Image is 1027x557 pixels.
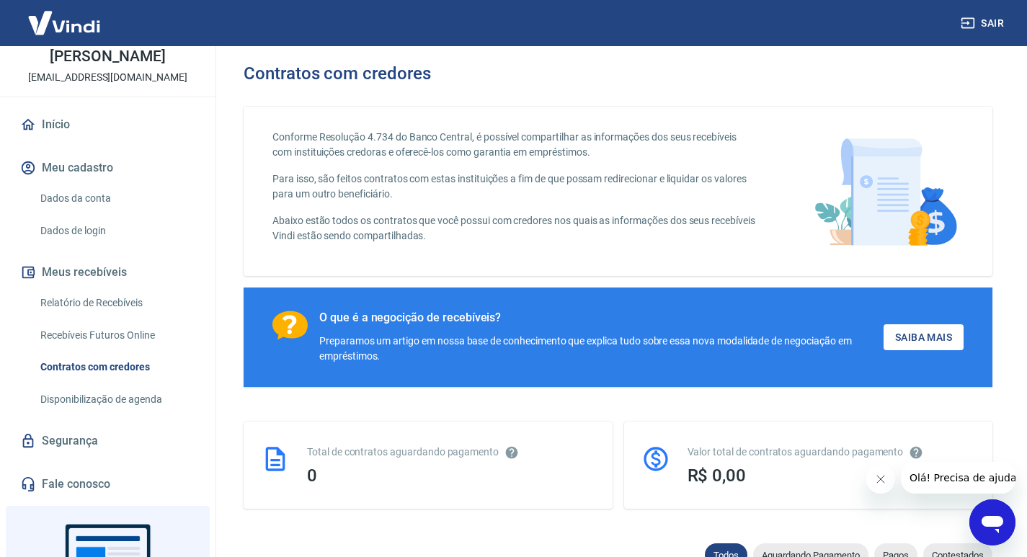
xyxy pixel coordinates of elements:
button: Sair [958,10,1010,37]
a: Fale conosco [17,468,198,500]
span: Olá! Precisa de ajuda? [9,10,121,22]
svg: O valor comprometido não se refere a pagamentos pendentes na Vindi e sim como garantia a outras i... [909,445,923,460]
a: Dados da conta [35,184,198,213]
a: Contratos com credores [35,352,198,382]
div: v 4.0.25 [40,23,71,35]
div: O que é a negocição de recebíveis? [319,311,884,325]
button: Meu cadastro [17,152,198,184]
a: Recebíveis Futuros Online [35,321,198,350]
p: [EMAIL_ADDRESS][DOMAIN_NAME] [28,70,187,85]
iframe: Botão para abrir a janela de mensagens [969,499,1015,545]
a: Início [17,109,198,141]
a: Relatório de Recebíveis [35,288,198,318]
div: Domínio [76,85,110,94]
iframe: Fechar mensagem [866,465,895,494]
iframe: Mensagem da empresa [901,462,1015,494]
p: Abaixo estão todos os contratos que você possui com credores nos quais as informações dos seus re... [272,213,756,244]
img: logo_orange.svg [23,23,35,35]
div: [PERSON_NAME]: [DOMAIN_NAME] [37,37,206,49]
a: Disponibilização de agenda [35,385,198,414]
button: Meus recebíveis [17,257,198,288]
a: Segurança [17,425,198,457]
img: tab_keywords_by_traffic_grey.svg [152,84,164,95]
p: Para isso, são feitos contratos com estas instituições a fim de que possam redirecionar e liquida... [272,171,756,202]
span: R$ 0,00 [688,465,747,486]
div: 0 [307,465,595,486]
a: Saiba Mais [884,324,964,351]
img: Ícone com um ponto de interrogação. [272,311,308,340]
img: main-image.9f1869c469d712ad33ce.png [807,130,964,253]
img: website_grey.svg [23,37,35,49]
svg: Esses contratos não se referem à Vindi, mas sim a outras instituições. [504,445,519,460]
h3: Contratos com credores [244,63,431,84]
a: Dados de login [35,216,198,246]
p: [PERSON_NAME] [50,49,165,64]
p: Conforme Resolução 4.734 do Banco Central, é possível compartilhar as informações dos seus recebí... [272,130,756,160]
div: Palavras-chave [168,85,231,94]
div: Preparamos um artigo em nossa base de conhecimento que explica tudo sobre essa nova modalidade de... [319,334,884,364]
img: Vindi [17,1,111,45]
img: tab_domain_overview_orange.svg [60,84,71,95]
div: Valor total de contratos aguardando pagamento [688,445,976,460]
div: Total de contratos aguardando pagamento [307,445,595,460]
